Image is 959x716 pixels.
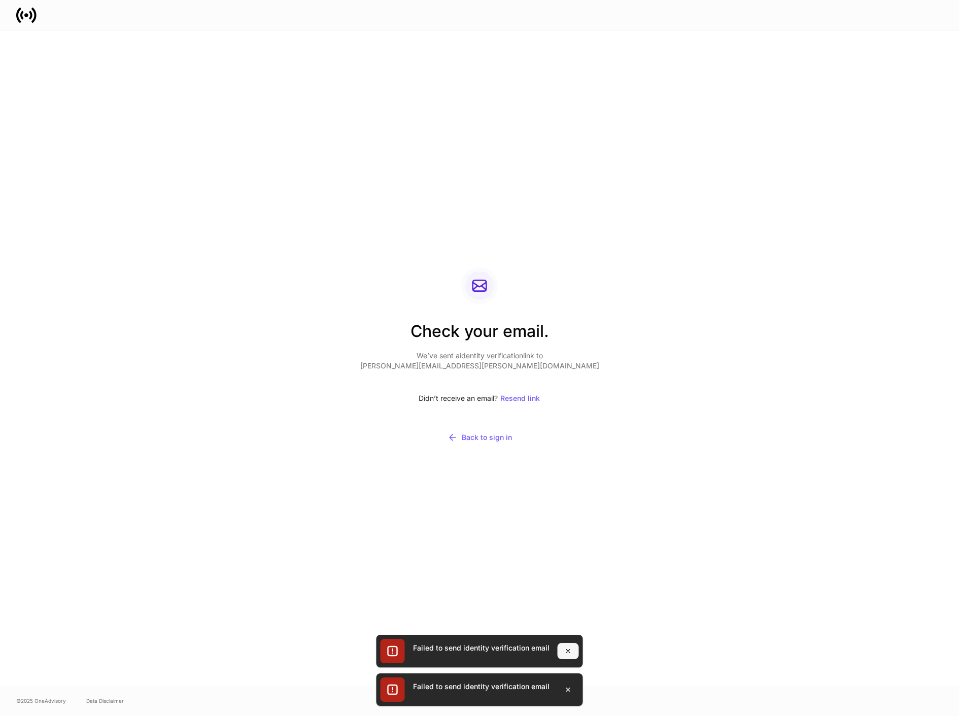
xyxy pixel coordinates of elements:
div: Resend link [500,395,540,402]
div: Didn’t receive an email? [360,387,599,410]
div: Back to sign in [448,432,512,442]
button: Back to sign in [360,426,599,449]
a: Data Disclaimer [86,697,124,705]
span: © 2025 OneAdvisory [16,697,66,705]
div: Failed to send identity verification email [413,681,550,692]
div: Failed to send identity verification email [413,643,550,653]
p: We’ve sent a identity verification link to [PERSON_NAME][EMAIL_ADDRESS][PERSON_NAME][DOMAIN_NAME] [360,351,599,371]
button: Resend link [500,387,540,410]
h2: Check your email. [360,320,599,351]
